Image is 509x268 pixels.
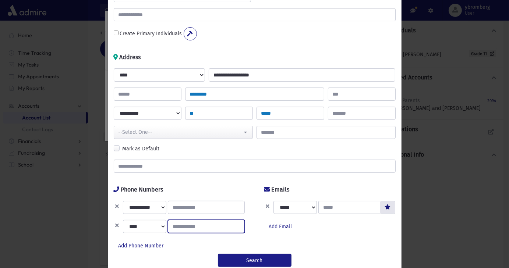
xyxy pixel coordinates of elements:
button: Add Phone Number [114,239,169,252]
label: Mark as Default [123,145,160,153]
h6: Emails [264,185,290,194]
h6: Phone Numbers [114,185,163,194]
label: Create Primary Individuals [120,30,182,37]
button: Search [218,254,291,267]
button: --Select One-- [114,126,253,139]
button: Add Email [264,220,297,233]
div: --Select One-- [119,128,242,136]
h6: Address [114,53,141,62]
